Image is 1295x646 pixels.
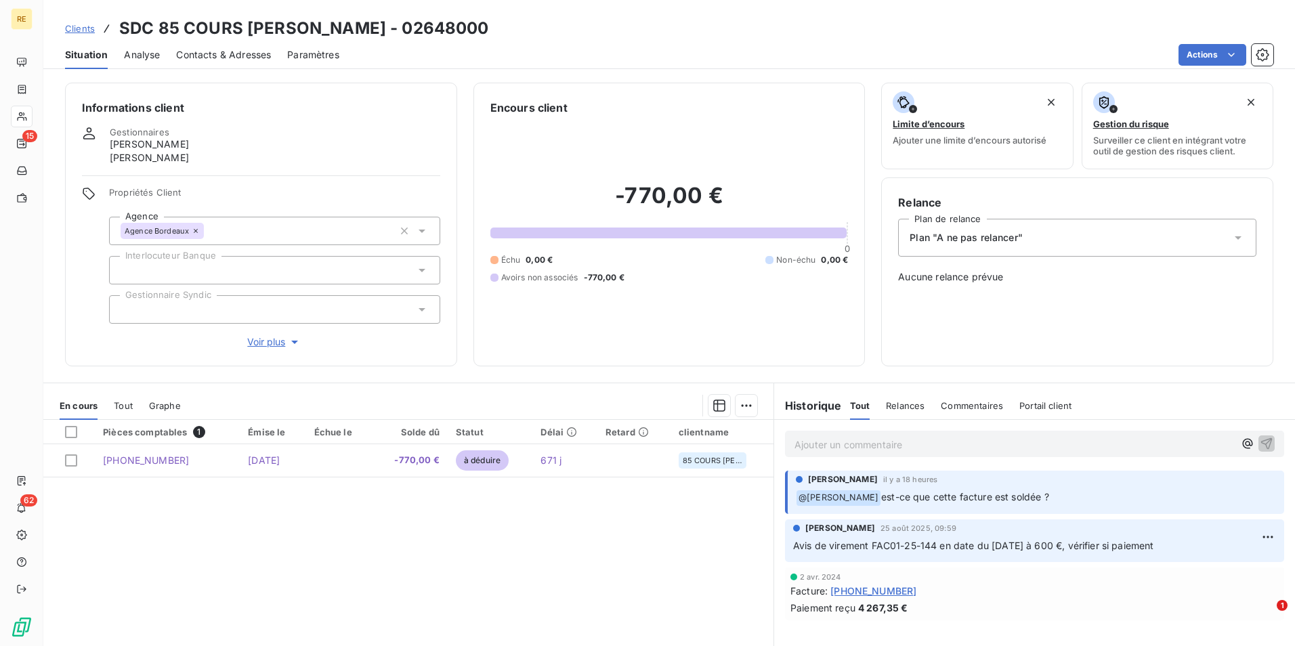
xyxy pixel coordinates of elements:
[606,427,662,437] div: Retard
[103,454,189,466] span: [PHONE_NUMBER]
[800,573,841,581] span: 2 avr. 2024
[1093,135,1262,156] span: Surveiller ce client en intégrant votre outil de gestion des risques client.
[65,48,108,62] span: Situation
[121,264,131,276] input: Ajouter une valeur
[540,427,589,437] div: Délai
[540,454,561,466] span: 671 j
[248,427,297,437] div: Émise le
[20,494,37,507] span: 62
[584,272,624,284] span: -770,00 €
[125,227,189,235] span: Agence Bordeaux
[1277,600,1288,611] span: 1
[790,584,828,598] span: Facture :
[1179,44,1246,66] button: Actions
[114,400,133,411] span: Tout
[11,616,33,638] img: Logo LeanPay
[103,426,232,438] div: Pièces comptables
[110,127,169,137] span: Gestionnaires
[883,475,937,483] span: il y a 18 heures
[124,48,160,62] span: Analyse
[11,8,33,30] div: RE
[109,187,440,206] span: Propriétés Client
[898,194,1256,211] h6: Relance
[110,137,189,151] span: [PERSON_NAME]
[501,254,521,266] span: Échu
[679,427,765,437] div: clientname
[793,540,1154,551] span: Avis de virement FAC01-25-144 en date du [DATE] à 600 €, vérifier si paiement
[893,135,1046,146] span: Ajouter une limite d’encours autorisé
[176,48,271,62] span: Contacts & Adresses
[808,473,878,486] span: [PERSON_NAME]
[490,100,568,116] h6: Encours client
[110,151,189,165] span: [PERSON_NAME]
[881,491,1049,502] span: est-ce que cette facture est soldée ?
[941,400,1003,411] span: Commentaires
[898,270,1256,284] span: Aucune relance prévue
[774,397,842,414] h6: Historique
[776,254,815,266] span: Non-échu
[526,254,553,266] span: 0,00 €
[880,524,956,532] span: 25 août 2025, 09:59
[881,83,1073,169] button: Limite d’encoursAjouter une limite d’encours autorisé
[287,48,339,62] span: Paramètres
[109,335,440,349] button: Voir plus
[1249,600,1281,632] iframe: Intercom live chat
[149,400,181,411] span: Graphe
[121,303,131,316] input: Ajouter une valeur
[456,450,509,471] span: à déduire
[490,182,849,223] h2: -770,00 €
[501,272,578,284] span: Avoirs non associés
[797,490,880,506] span: @ [PERSON_NAME]
[119,16,489,41] h3: SDC 85 COURS [PERSON_NAME] - 02648000
[65,23,95,34] span: Clients
[858,601,908,615] span: 4 267,35 €
[1019,400,1071,411] span: Portail client
[204,225,215,237] input: Ajouter une valeur
[22,130,37,142] span: 15
[790,601,855,615] span: Paiement reçu
[850,400,870,411] span: Tout
[381,454,440,467] span: -770,00 €
[247,335,301,349] span: Voir plus
[830,584,916,598] span: [PHONE_NUMBER]
[248,454,280,466] span: [DATE]
[886,400,925,411] span: Relances
[82,100,440,116] h6: Informations client
[910,231,1023,244] span: Plan "A ne pas relancer"
[683,456,742,465] span: 85 COURS [PERSON_NAME]
[821,254,848,266] span: 0,00 €
[456,427,525,437] div: Statut
[193,426,205,438] span: 1
[893,119,964,129] span: Limite d’encours
[1082,83,1273,169] button: Gestion du risqueSurveiller ce client en intégrant votre outil de gestion des risques client.
[314,427,364,437] div: Échue le
[805,522,875,534] span: [PERSON_NAME]
[60,400,98,411] span: En cours
[381,427,440,437] div: Solde dû
[845,243,850,254] span: 0
[1093,119,1169,129] span: Gestion du risque
[65,22,95,35] a: Clients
